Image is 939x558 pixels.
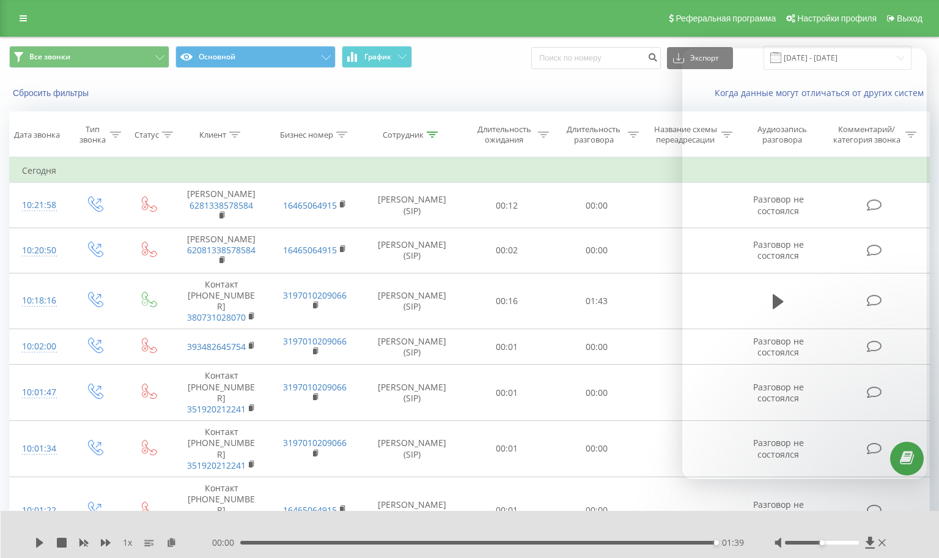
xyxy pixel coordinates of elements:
a: 380731028070 [187,311,246,323]
td: 00:12 [462,183,552,228]
span: 1 x [123,537,132,549]
a: 351920212241 [187,459,246,471]
td: [PERSON_NAME] (SIP) [361,365,462,421]
div: Длительность разговора [563,124,625,145]
td: 00:01 [462,329,552,365]
td: 00:16 [462,273,552,329]
span: Реферальная программа [676,13,776,23]
span: 01:39 [722,537,744,549]
a: 16465064915 [283,199,337,211]
td: [PERSON_NAME] (SIP) [361,421,462,477]
div: 10:21:58 [22,193,55,217]
td: Сегодня [10,158,930,183]
span: Выход [897,13,922,23]
td: 00:02 [462,228,552,273]
td: [PERSON_NAME] [175,183,268,228]
td: [PERSON_NAME] (SIP) [361,228,462,273]
iframe: Intercom live chat [682,48,927,479]
td: 01:43 [552,273,642,329]
span: Все звонки [29,52,70,62]
a: 3197010209066 [283,289,347,301]
a: 3197010209066 [283,335,347,347]
div: Бизнес номер [280,130,333,140]
td: 00:01 [462,365,552,421]
td: [PERSON_NAME] (SIP) [361,329,462,365]
td: [PERSON_NAME] (SIP) [361,477,462,544]
td: Контакт [PHONE_NUMBER] [175,477,268,544]
a: 62081338578584 [187,244,256,256]
td: [PERSON_NAME] (SIP) [361,183,462,228]
span: Разговор не состоялся [753,499,804,521]
div: 10:18:16 [22,289,55,313]
div: Название схемы переадресации [653,124,718,145]
td: 00:00 [552,421,642,477]
td: 00:00 [552,228,642,273]
td: 00:01 [462,477,552,544]
a: 351920212241 [187,403,246,415]
button: Сбросить фильтры [9,87,95,99]
iframe: Intercom live chat [897,489,927,518]
td: Контакт [PHONE_NUMBER] [175,421,268,477]
td: [PERSON_NAME] [175,228,268,273]
td: [PERSON_NAME] (SIP) [361,273,462,329]
a: 16465064915 [283,504,337,516]
td: Контакт [PHONE_NUMBER] [175,365,268,421]
div: Дата звонка [14,130,60,140]
a: 16465064915 [283,244,337,256]
span: Настройки профиля [797,13,877,23]
td: 00:00 [552,329,642,365]
div: Статус [134,130,159,140]
div: 10:20:50 [22,239,55,262]
div: Длительность ожидания [473,124,535,145]
a: 6281338578584 [190,199,253,211]
td: 00:00 [552,365,642,421]
div: 10:01:47 [22,381,55,404]
span: 00:00 [212,537,240,549]
td: Контакт [PHONE_NUMBER] [175,273,268,329]
td: 00:00 [552,183,642,228]
div: 10:01:34 [22,437,55,461]
div: 10:01:22 [22,499,55,523]
div: Accessibility label [820,540,825,545]
div: Сотрудник [383,130,424,140]
td: 00:00 [552,477,642,544]
div: Accessibility label [714,540,719,545]
button: Все звонки [9,46,169,68]
div: 10:02:00 [22,335,55,359]
a: 3197010209066 [283,381,347,393]
input: Поиск по номеру [531,47,661,69]
button: Основной [175,46,336,68]
div: Клиент [199,130,226,140]
button: Экспорт [667,47,733,69]
button: График [342,46,412,68]
td: 00:01 [462,421,552,477]
a: 393482645754 [187,341,246,352]
div: Тип звонка [78,124,107,145]
a: 3197010209066 [283,437,347,448]
span: График [364,53,391,61]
